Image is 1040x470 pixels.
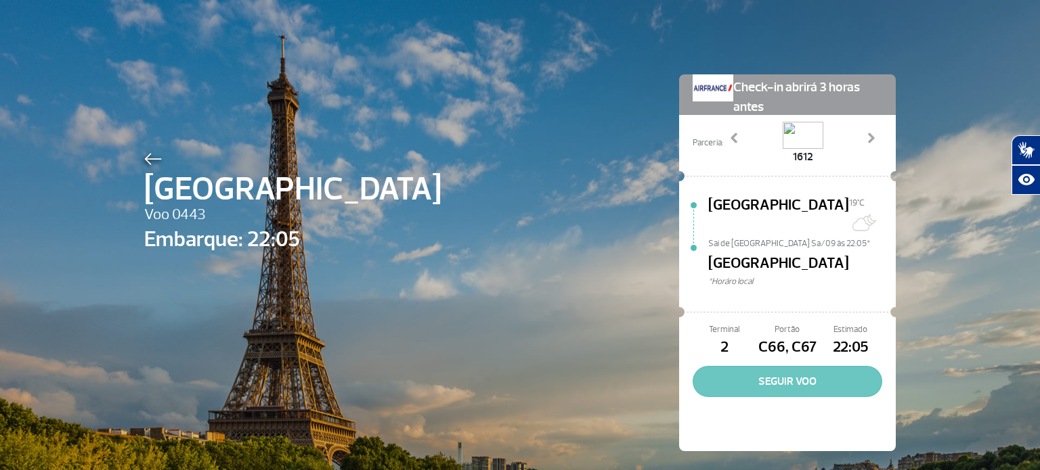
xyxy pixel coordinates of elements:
[144,223,441,256] span: Embarque: 22:05
[708,194,849,237] span: [GEOGRAPHIC_DATA]
[1012,165,1040,195] button: Abrir recursos assistivos.
[733,74,882,117] span: Check-in abrirá 3 horas antes
[1012,135,1040,195] div: Plugin de acessibilidade da Hand Talk.
[783,149,823,165] span: 1612
[708,275,896,288] span: *Horáro local
[1012,135,1040,165] button: Abrir tradutor de língua de sinais.
[693,137,723,149] span: Parceria:
[756,323,819,336] span: Portão
[693,366,882,397] button: SEGUIR VOO
[144,165,441,214] span: [GEOGRAPHIC_DATA]
[849,209,876,236] img: Muitas nuvens
[819,336,882,359] span: 22:05
[693,323,756,336] span: Terminal
[756,336,819,359] span: C66, C67
[849,197,865,208] span: 19°C
[708,237,896,247] span: Sai de [GEOGRAPHIC_DATA] Sa/09 às 22:05*
[693,336,756,359] span: 2
[708,252,849,275] span: [GEOGRAPHIC_DATA]
[819,323,882,336] span: Estimado
[144,204,441,227] span: Voo 0443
